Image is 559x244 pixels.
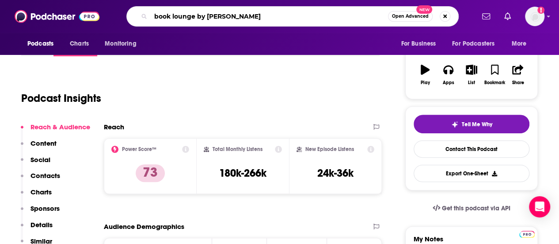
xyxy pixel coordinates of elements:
button: Charts [21,188,52,204]
span: Tell Me Why [462,121,492,128]
h1: Podcast Insights [21,92,101,105]
h2: Total Monthly Listens [213,146,262,152]
a: Contact This Podcast [414,140,529,158]
button: Reach & Audience [21,123,90,139]
p: 73 [136,164,165,182]
input: Search podcasts, credits, & more... [151,9,388,23]
button: List [460,59,483,91]
button: Play [414,59,437,91]
button: tell me why sparkleTell Me Why [414,115,529,133]
button: Content [21,139,57,155]
button: Details [21,221,53,237]
button: Sponsors [21,204,60,221]
p: Charts [30,188,52,196]
button: Export One-Sheet [414,165,529,182]
button: open menu [21,35,65,52]
span: For Podcasters [452,38,494,50]
button: Open AdvancedNew [388,11,433,22]
svg: Add a profile image [537,7,544,14]
button: Contacts [21,171,60,188]
div: Open Intercom Messenger [529,196,550,217]
button: Show profile menu [525,7,544,26]
button: Bookmark [483,59,506,91]
img: tell me why sparkle [451,121,458,128]
h3: 24k-36k [317,167,354,180]
h2: New Episode Listens [305,146,354,152]
h2: Reach [104,123,124,131]
div: List [468,80,475,85]
span: Logged in as mdekoning [525,7,544,26]
span: Open Advanced [392,14,429,19]
p: Contacts [30,171,60,180]
img: Podchaser Pro [519,231,535,238]
p: Reach & Audience [30,123,90,131]
button: Apps [437,59,460,91]
div: Play [421,80,430,85]
a: Show notifications dropdown [501,9,514,24]
a: Pro website [519,229,535,238]
span: More [512,38,527,50]
span: Podcasts [27,38,53,50]
p: Details [30,221,53,229]
span: New [416,5,432,14]
p: Social [30,155,50,164]
img: User Profile [525,7,544,26]
a: Show notifications dropdown [479,9,494,24]
button: Share [506,59,529,91]
span: Monitoring [105,38,136,50]
a: Charts [64,35,94,52]
span: Get this podcast via API [442,205,510,212]
a: Get this podcast via API [426,198,517,219]
div: Bookmark [484,80,505,85]
h2: Audience Demographics [104,222,184,231]
span: For Business [401,38,436,50]
span: Charts [70,38,89,50]
h3: 180k-266k [219,167,266,180]
button: open menu [446,35,507,52]
button: open menu [99,35,148,52]
p: Content [30,139,57,147]
p: Sponsors [30,204,60,213]
button: open menu [506,35,538,52]
h2: Power Score™ [122,146,156,152]
div: Share [512,80,524,85]
div: Apps [443,80,454,85]
div: Search podcasts, credits, & more... [126,6,459,27]
button: Social [21,155,50,172]
img: Podchaser - Follow, Share and Rate Podcasts [15,8,99,25]
button: open menu [395,35,447,52]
